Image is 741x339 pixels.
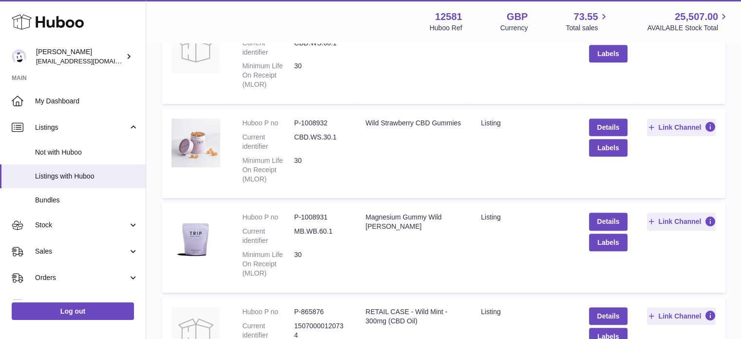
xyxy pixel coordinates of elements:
[573,10,598,23] span: 73.55
[35,172,138,181] span: Listings with Huboo
[589,213,627,230] a: Details
[242,39,294,57] dt: Current identifier
[294,156,346,184] dd: 30
[294,250,346,278] dd: 30
[294,213,346,222] dd: P-1008931
[365,213,461,231] div: Magnesium Gummy Wild [PERSON_NAME]
[507,10,528,23] strong: GBP
[242,227,294,245] dt: Current identifier
[35,148,138,157] span: Not with Huboo
[365,119,461,128] div: Wild Strawberry CBD Gummies
[35,247,128,256] span: Sales
[589,234,627,251] button: Labels
[589,45,627,62] button: Labels
[242,307,294,317] dt: Huboo P no
[35,220,128,230] span: Stock
[647,23,729,33] span: AVAILABLE Stock Total
[294,227,346,245] dd: MB.WB.60.1
[647,10,729,33] a: 25,507.00 AVAILABLE Stock Total
[365,307,461,326] div: RETAIL CASE - Wild Mint - 300mg (CBD Oil)
[566,23,609,33] span: Total sales
[430,23,462,33] div: Huboo Ref
[12,302,134,320] a: Log out
[647,213,716,230] button: Link Channel
[481,307,570,317] div: listing
[294,61,346,89] dd: 30
[589,307,627,325] a: Details
[658,217,701,226] span: Link Channel
[171,213,220,261] img: Magnesium Gummy Wild Berry
[589,119,627,136] a: Details
[481,213,570,222] div: listing
[12,49,26,64] img: internalAdmin-12581@internal.huboo.com
[242,133,294,151] dt: Current identifier
[294,39,346,57] dd: CBD.WS.60.1
[35,299,138,309] span: Usage
[242,250,294,278] dt: Minimum Life On Receipt (MLOR)
[35,196,138,205] span: Bundles
[481,119,570,128] div: listing
[500,23,528,33] div: Currency
[242,156,294,184] dt: Minimum Life On Receipt (MLOR)
[294,119,346,128] dd: P-1008932
[589,139,627,157] button: Labels
[647,307,716,325] button: Link Channel
[36,47,124,66] div: [PERSON_NAME]
[242,213,294,222] dt: Huboo P no
[171,119,220,167] img: Wild Strawberry CBD Gummies
[242,61,294,89] dt: Minimum Life On Receipt (MLOR)
[36,57,143,65] span: [EMAIL_ADDRESS][DOMAIN_NAME]
[647,119,716,136] button: Link Channel
[294,133,346,151] dd: CBD.WS.30.1
[658,123,701,132] span: Link Channel
[658,312,701,320] span: Link Channel
[242,119,294,128] dt: Huboo P no
[675,10,718,23] span: 25,507.00
[171,24,220,73] img: Wild Strawberry CBD Gummy Bundle
[35,97,138,106] span: My Dashboard
[35,273,128,282] span: Orders
[294,307,346,317] dd: P-865876
[35,123,128,132] span: Listings
[435,10,462,23] strong: 12581
[566,10,609,33] a: 73.55 Total sales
